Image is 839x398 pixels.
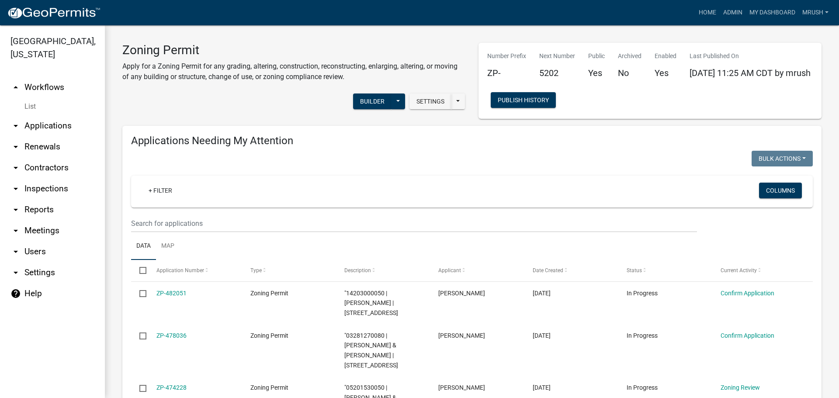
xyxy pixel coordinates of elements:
i: arrow_drop_down [10,163,21,173]
span: In Progress [627,290,658,297]
span: Applicant [438,267,461,273]
p: Number Prefix [487,52,526,61]
datatable-header-cell: Current Activity [712,260,806,281]
span: In Progress [627,384,658,391]
span: "03281270080 | WILLIS DIXIE J & WILLIS CLINT | 15467 WINNEBAGO AVE [344,332,398,369]
input: Search for applications [131,215,697,232]
p: Enabled [655,52,676,61]
i: help [10,288,21,299]
span: Tringa Ahmeti [438,290,485,297]
h4: Applications Needing My Attention [131,135,813,147]
a: Home [695,4,720,21]
datatable-header-cell: Status [618,260,712,281]
h5: Yes [588,68,605,78]
span: In Progress [627,332,658,339]
span: Zoning Permit [250,384,288,391]
span: [DATE] 11:25 AM CDT by mrush [690,68,811,78]
span: Zoning Permit [250,290,288,297]
a: Map [156,232,180,260]
i: arrow_drop_down [10,121,21,131]
i: arrow_drop_down [10,246,21,257]
span: Current Activity [721,267,757,273]
a: Confirm Application [721,290,774,297]
button: Bulk Actions [752,151,813,166]
a: MRush [799,4,832,21]
span: Clint willis [438,332,485,339]
a: + Filter [142,183,179,198]
p: Apply for a Zoning Permit for any grading, altering, construction, reconstructing, enlarging, alt... [122,61,465,82]
h5: ZP- [487,68,526,78]
h3: Zoning Permit [122,43,465,58]
button: Builder [353,93,392,109]
datatable-header-cell: Type [242,260,336,281]
a: Data [131,232,156,260]
span: Type [250,267,262,273]
datatable-header-cell: Applicant [430,260,524,281]
p: Last Published On [690,52,811,61]
i: arrow_drop_down [10,142,21,152]
i: arrow_drop_down [10,183,21,194]
span: "14203000050 | BRADY GLENN R | 8259 125TH ST [344,290,398,317]
datatable-header-cell: Date Created [524,260,618,281]
span: Description [344,267,371,273]
a: Zoning Review [721,384,760,391]
a: Admin [720,4,746,21]
span: Status [627,267,642,273]
a: My Dashboard [746,4,799,21]
a: ZP-482051 [156,290,187,297]
datatable-header-cell: Select [131,260,148,281]
span: Stephen Vize [438,384,485,391]
p: Public [588,52,605,61]
wm-modal-confirm: Workflow Publish History [491,97,556,104]
datatable-header-cell: Application Number [148,260,242,281]
span: Zoning Permit [250,332,288,339]
h5: 5202 [539,68,575,78]
button: Columns [759,183,802,198]
i: arrow_drop_up [10,82,21,93]
i: arrow_drop_down [10,225,21,236]
a: ZP-474228 [156,384,187,391]
h5: No [618,68,641,78]
i: arrow_drop_down [10,267,21,278]
span: Application Number [156,267,204,273]
h5: Yes [655,68,676,78]
span: 09/05/2025 [533,384,551,391]
span: 09/22/2025 [533,290,551,297]
p: Next Number [539,52,575,61]
a: ZP-478036 [156,332,187,339]
button: Settings [409,93,451,109]
span: 09/13/2025 [533,332,551,339]
p: Archived [618,52,641,61]
i: arrow_drop_down [10,204,21,215]
span: Date Created [533,267,563,273]
a: Confirm Application [721,332,774,339]
datatable-header-cell: Description [336,260,430,281]
button: Publish History [491,92,556,108]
